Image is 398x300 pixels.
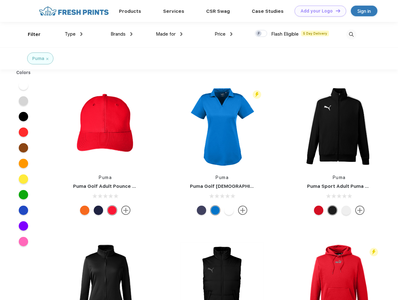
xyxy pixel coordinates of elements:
div: Puma [32,55,44,62]
img: func=resize&h=266 [298,85,381,168]
div: High Risk Red [107,206,117,215]
img: flash_active_toggle.svg [370,248,378,256]
div: Vibrant Orange [80,206,89,215]
a: Puma Golf [DEMOGRAPHIC_DATA]' Icon Golf Polo [190,183,306,189]
img: func=resize&h=266 [181,85,264,168]
img: DT [336,9,340,12]
a: Puma [99,175,112,180]
a: Sign in [351,6,377,16]
div: Sign in [357,7,371,15]
a: Products [119,8,141,14]
img: dropdown.png [80,32,82,36]
span: Flash Eligible [271,31,299,37]
img: more.svg [355,206,365,215]
div: Colors [12,69,36,76]
img: fo%20logo%202.webp [37,6,111,17]
span: Brands [111,31,126,37]
a: Puma [216,175,229,180]
div: Peacoat [197,206,206,215]
div: Add your Logo [301,8,333,14]
img: dropdown.png [180,32,182,36]
span: Type [65,31,76,37]
img: desktop_search.svg [346,29,356,40]
div: High Risk Red [314,206,323,215]
div: Peacoat [94,206,103,215]
img: dropdown.png [130,32,132,36]
a: Services [163,8,184,14]
div: Filter [28,31,41,38]
span: Made for [156,31,176,37]
div: White and Quiet Shade [341,206,351,215]
div: Bright White [224,206,234,215]
span: Price [215,31,226,37]
img: func=resize&h=266 [64,85,147,168]
a: Puma [333,175,346,180]
div: Puma Black [328,206,337,215]
a: Puma Golf Adult Pounce Adjustable Cap [73,183,169,189]
img: dropdown.png [230,32,232,36]
img: more.svg [121,206,131,215]
img: filter_cancel.svg [46,58,48,60]
div: Lapis Blue [211,206,220,215]
a: CSR Swag [206,8,230,14]
span: 5 Day Delivery [301,31,329,36]
img: more.svg [238,206,247,215]
img: flash_active_toggle.svg [253,90,261,99]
